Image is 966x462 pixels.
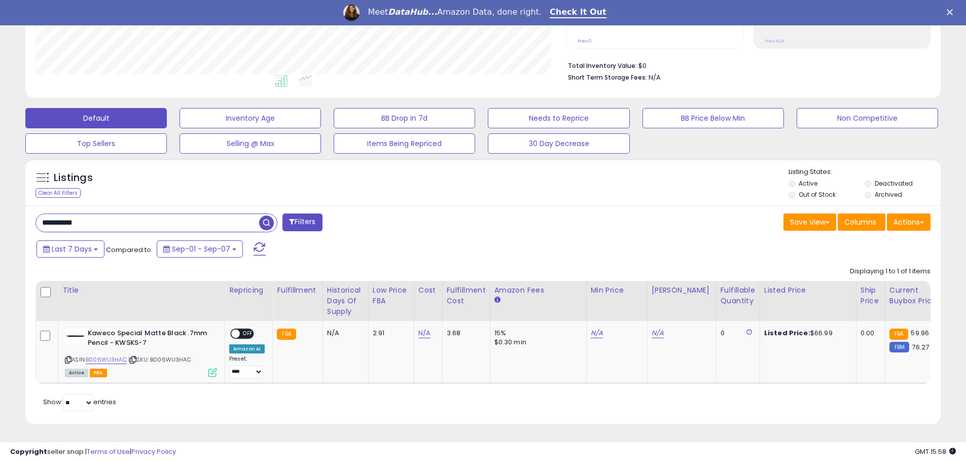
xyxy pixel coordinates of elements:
div: Historical Days Of Supply [327,285,364,317]
small: FBM [889,342,909,352]
button: Top Sellers [25,133,167,154]
b: Total Inventory Value: [568,61,637,70]
div: Ship Price [861,285,881,306]
button: Default [25,108,167,128]
button: Actions [887,214,931,231]
a: Check It Out [550,7,606,18]
b: Listed Price: [764,328,810,338]
div: Fulfillment [277,285,318,296]
button: Last 7 Days [37,240,104,258]
div: N/A [327,329,361,338]
span: Show: entries [43,397,116,407]
button: BB Price Below Min [642,108,784,128]
a: Terms of Use [87,447,130,456]
button: Save View [783,214,836,231]
div: Fulfillment Cost [447,285,486,306]
li: $0 [568,59,923,71]
a: N/A [418,328,431,338]
div: Low Price FBA [373,285,410,306]
button: 30 Day Decrease [488,133,629,154]
small: Prev: N/A [765,38,784,44]
small: Amazon Fees. [494,296,500,305]
div: Current Buybox Price [889,285,942,306]
div: 0 [721,329,752,338]
div: Meet Amazon Data, done right. [368,7,542,17]
label: Archived [875,190,902,199]
div: Clear All Filters [35,188,81,198]
span: N/A [649,73,661,82]
div: $66.99 [764,329,848,338]
span: OFF [240,330,256,338]
div: Amazon Fees [494,285,582,296]
div: Displaying 1 to 1 of 1 items [850,267,931,276]
div: Fulfillable Quantity [721,285,756,306]
b: Kaweco Special Matte Black .7mm Pencil - KWSKS-7 [88,329,211,350]
div: Min Price [591,285,643,296]
div: Preset: [229,356,265,378]
img: 11pZDKsIUCL._SL40_.jpg [65,329,85,343]
div: Title [62,285,221,296]
span: | SKU: B006WU3HAC [128,356,191,364]
small: Prev: 0 [578,38,592,44]
small: FBA [889,329,908,340]
div: Close [947,9,957,15]
span: FBA [90,369,107,377]
span: 76.27 [912,342,929,352]
p: Listing States: [789,167,941,177]
h5: Listings [54,171,93,185]
button: Inventory Age [180,108,321,128]
div: ASIN: [65,329,217,376]
div: 0.00 [861,329,877,338]
button: Selling @ Max [180,133,321,154]
button: BB Drop in 7d [334,108,475,128]
label: Active [799,179,817,188]
i: DataHub... [388,7,437,17]
span: 59.96 [911,328,929,338]
button: Sep-01 - Sep-07 [157,240,243,258]
strong: Copyright [10,447,47,456]
span: 2025-09-15 15:58 GMT [915,447,956,456]
span: All listings currently available for purchase on Amazon [65,369,88,377]
button: Items Being Repriced [334,133,475,154]
b: Short Term Storage Fees: [568,73,647,82]
div: 3.68 [447,329,482,338]
img: Profile image for Georgie [343,5,360,21]
span: Compared to: [106,245,153,255]
a: N/A [591,328,603,338]
div: 15% [494,329,579,338]
span: Columns [844,217,876,227]
a: Privacy Policy [131,447,176,456]
div: Listed Price [764,285,852,296]
div: Amazon AI [229,344,265,353]
button: Needs to Reprice [488,108,629,128]
div: Repricing [229,285,268,296]
label: Out of Stock [799,190,836,199]
div: 2.91 [373,329,406,338]
a: B006WU3HAC [86,356,127,364]
button: Columns [838,214,885,231]
div: Cost [418,285,438,296]
button: Non Competitive [797,108,938,128]
div: [PERSON_NAME] [652,285,712,296]
span: Last 7 Days [52,244,92,254]
label: Deactivated [875,179,913,188]
small: FBA [277,329,296,340]
div: $0.30 min [494,338,579,347]
button: Filters [282,214,322,231]
div: seller snap | | [10,447,176,457]
span: Sep-01 - Sep-07 [172,244,230,254]
a: N/A [652,328,664,338]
